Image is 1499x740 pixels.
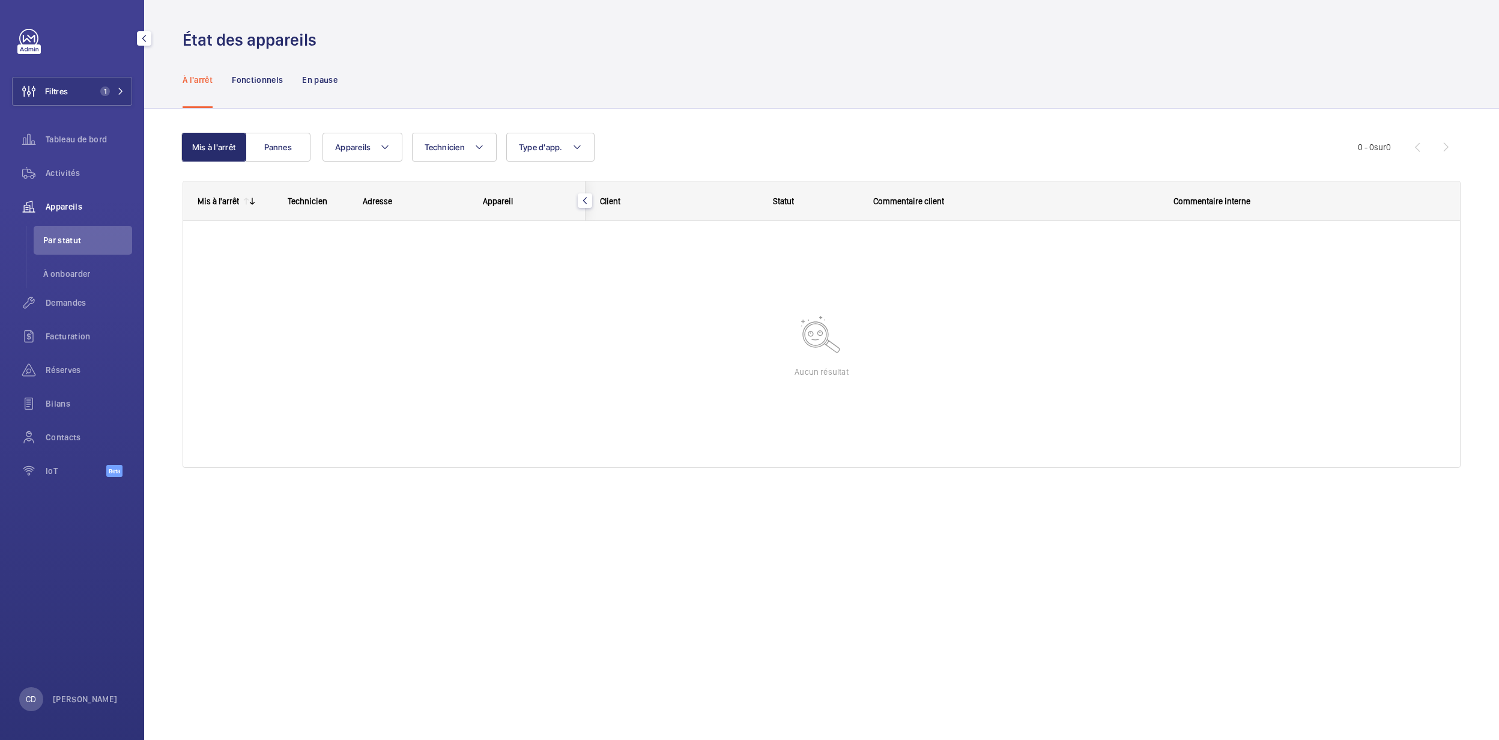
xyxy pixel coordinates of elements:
div: Mis à l'arrêt [198,196,239,206]
span: Technicien [288,196,327,206]
button: Pannes [246,133,310,162]
span: Appareils [46,201,132,213]
span: Commentaire interne [1173,196,1250,206]
span: Statut [773,196,794,206]
span: Client [600,196,620,206]
span: Bilans [46,398,132,410]
button: Technicien [412,133,497,162]
span: Technicien [425,142,465,152]
p: CD [26,693,36,705]
span: Par statut [43,234,132,246]
span: Type d'app. [519,142,563,152]
p: Fonctionnels [232,74,283,86]
button: Filtres1 [12,77,132,106]
span: Filtres [45,85,68,97]
span: 0 - 0 0 [1358,143,1391,151]
span: Facturation [46,330,132,342]
span: sur [1374,142,1386,152]
div: Appareil [483,196,571,206]
span: Adresse [363,196,392,206]
span: Demandes [46,297,132,309]
span: Tableau de bord [46,133,132,145]
span: 1 [100,86,110,96]
span: IoT [46,465,106,477]
p: À l'arrêt [183,74,213,86]
span: Activités [46,167,132,179]
span: Appareils [335,142,371,152]
p: En pause [302,74,338,86]
button: Mis à l'arrêt [181,133,246,162]
p: [PERSON_NAME] [53,693,118,705]
span: Contacts [46,431,132,443]
span: À onboarder [43,268,132,280]
span: Commentaire client [873,196,944,206]
h1: État des appareils [183,29,324,51]
span: Réserves [46,364,132,376]
span: Beta [106,465,123,477]
button: Type d'app. [506,133,595,162]
button: Appareils [323,133,402,162]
